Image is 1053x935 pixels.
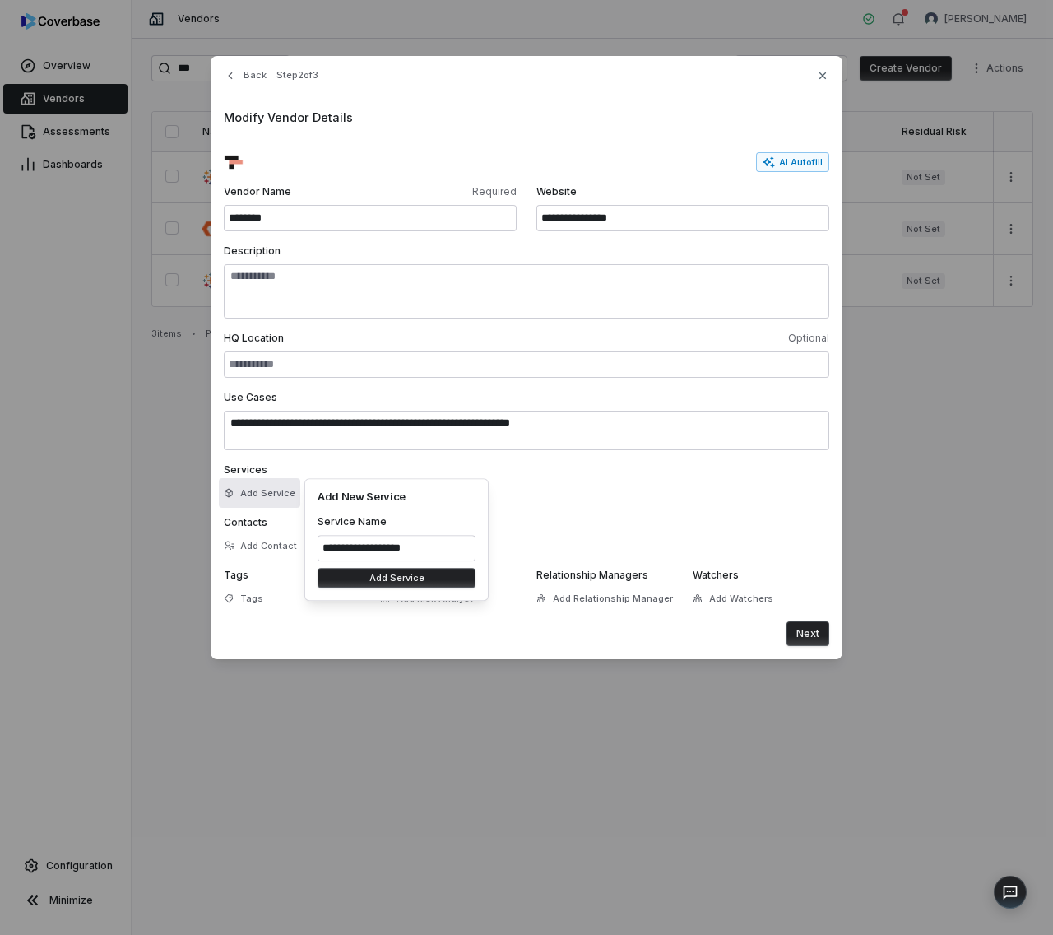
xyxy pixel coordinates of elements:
[530,332,829,345] span: Optional
[240,593,263,605] span: Tags
[276,69,318,81] span: Step 2 of 3
[756,152,829,172] button: AI Autofill
[224,185,367,198] span: Vendor Name
[224,244,281,257] span: Description
[219,531,302,561] button: Add Contact
[786,621,829,646] button: Next
[553,593,673,605] span: Add Relationship Manager
[224,463,267,476] span: Services
[224,569,248,581] span: Tags
[224,332,523,345] span: HQ Location
[693,569,739,581] span: Watchers
[219,478,300,508] button: Add Service
[373,185,517,198] span: Required
[318,515,475,528] label: Service Name
[536,185,829,198] span: Website
[536,569,648,581] span: Relationship Managers
[224,109,829,126] span: Modify Vendor Details
[318,491,475,502] h4: Add New Service
[688,584,778,613] button: Add Watchers
[224,516,267,528] span: Contacts
[219,61,271,91] button: Back
[224,391,277,403] span: Use Cases
[318,568,475,588] button: Add Service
